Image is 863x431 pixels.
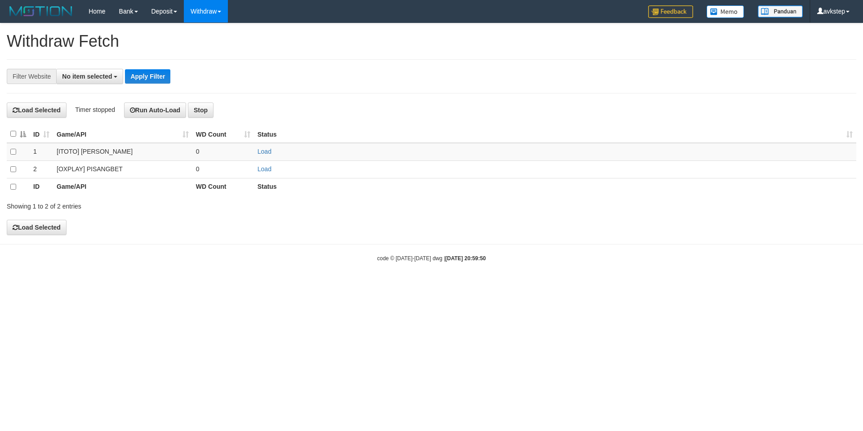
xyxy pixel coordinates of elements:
th: ID: activate to sort column ascending [30,125,53,143]
button: Apply Filter [125,69,170,84]
button: Stop [188,102,214,118]
th: Game/API: activate to sort column ascending [53,125,192,143]
td: 2 [30,160,53,178]
h1: Withdraw Fetch [7,32,856,50]
td: 1 [30,143,53,161]
span: Timer stopped [75,106,115,113]
th: Game/API [53,178,192,196]
span: No item selected [62,73,112,80]
img: MOTION_logo.png [7,4,75,18]
button: Load Selected [7,220,67,235]
small: code © [DATE]-[DATE] dwg | [377,255,486,262]
a: Load [258,148,271,155]
button: Load Selected [7,102,67,118]
img: Feedback.jpg [648,5,693,18]
th: ID [30,178,53,196]
button: Run Auto-Load [124,102,187,118]
th: Status [254,178,856,196]
th: WD Count: activate to sort column ascending [192,125,254,143]
span: 0 [196,165,200,173]
th: WD Count [192,178,254,196]
img: panduan.png [758,5,803,18]
div: Filter Website [7,69,56,84]
span: 0 [196,148,200,155]
td: [ITOTO] [PERSON_NAME] [53,143,192,161]
button: No item selected [56,69,123,84]
strong: [DATE] 20:59:50 [445,255,486,262]
img: Button%20Memo.svg [707,5,744,18]
div: Showing 1 to 2 of 2 entries [7,198,353,211]
th: Status: activate to sort column ascending [254,125,856,143]
td: [OXPLAY] PISANGBET [53,160,192,178]
a: Load [258,165,271,173]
